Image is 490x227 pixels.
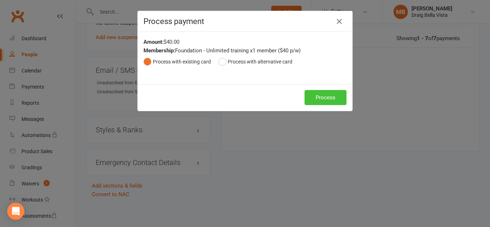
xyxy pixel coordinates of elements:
strong: Membership: [143,47,175,54]
button: Process [305,90,347,105]
button: Close [334,16,345,27]
button: Process with alternative card [218,55,292,68]
div: $40.00 [143,38,347,46]
button: Process with existing card [143,55,211,68]
strong: Amount: [143,39,164,45]
h4: Process payment [143,17,347,26]
div: Open Intercom Messenger [7,203,24,220]
div: Foundation - Unlimited training x1 member ($40 p/w) [143,46,347,55]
